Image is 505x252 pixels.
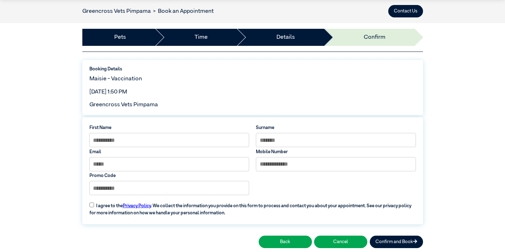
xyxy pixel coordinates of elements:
[151,7,214,16] li: Book an Appointment
[89,102,158,108] span: Greencross Vets Pimpama
[89,149,249,155] label: Email
[256,149,416,155] label: Mobile Number
[194,33,208,42] a: Time
[89,172,249,179] label: Promo Code
[256,124,416,131] label: Surname
[123,204,151,208] a: Privacy Policy
[89,66,416,73] label: Booking Details
[388,5,423,17] button: Contact Us
[86,198,419,216] label: I agree to the . We collect the information you provide on this form to process and contact you a...
[89,124,249,131] label: First Name
[314,236,367,248] button: Cancel
[114,33,126,42] a: Pets
[82,7,214,16] nav: breadcrumb
[89,89,127,95] span: [DATE] 1:50 PM
[89,203,94,207] input: I agree to thePrivacy Policy. We collect the information you provide on this form to process and ...
[82,9,151,14] a: Greencross Vets Pimpama
[89,76,142,82] span: Maisie - Vaccination
[276,33,295,42] a: Details
[259,236,312,248] button: Back
[370,236,423,248] button: Confirm and Book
